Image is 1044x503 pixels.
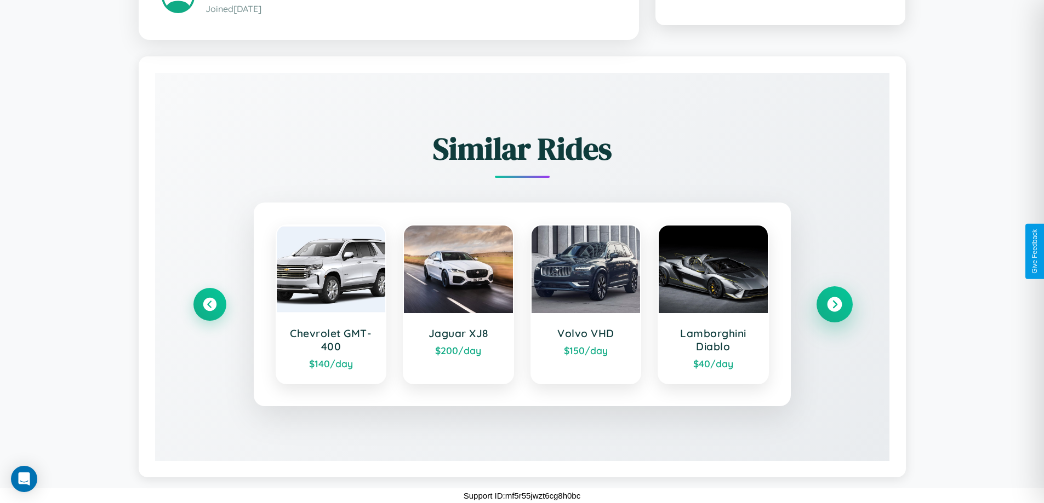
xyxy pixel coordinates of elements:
div: $ 40 /day [670,357,757,369]
h3: Volvo VHD [543,327,630,340]
div: Open Intercom Messenger [11,466,37,492]
h3: Jaguar XJ8 [415,327,502,340]
p: Joined [DATE] [206,1,616,17]
a: Volvo VHD$150/day [530,224,642,384]
a: Chevrolet GMT-400$140/day [276,224,387,384]
p: Support ID: mf5r55jwzt6cg8h0bc [464,488,580,503]
div: $ 200 /day [415,344,502,356]
div: Give Feedback [1031,229,1039,274]
div: $ 150 /day [543,344,630,356]
h3: Chevrolet GMT-400 [288,327,375,353]
div: $ 140 /day [288,357,375,369]
h2: Similar Rides [193,128,851,170]
a: Lamborghini Diablo$40/day [658,224,769,384]
h3: Lamborghini Diablo [670,327,757,353]
a: Jaguar XJ8$200/day [403,224,514,384]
